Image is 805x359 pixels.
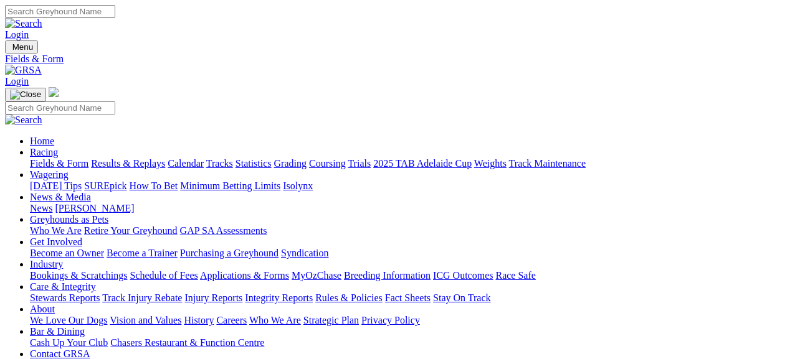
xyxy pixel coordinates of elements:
a: Become a Trainer [107,248,178,258]
a: Home [30,136,54,146]
a: Track Injury Rebate [102,292,182,303]
img: Search [5,114,42,126]
a: Racing [30,147,58,157]
a: Syndication [281,248,328,258]
a: SUREpick [84,180,126,191]
a: News [30,203,52,213]
a: GAP SA Assessments [180,225,267,236]
a: Race Safe [495,270,535,281]
div: Industry [30,270,800,281]
a: Bar & Dining [30,326,85,337]
a: Results & Replays [91,158,165,169]
a: Trials [348,158,371,169]
a: We Love Our Dogs [30,315,107,325]
div: Care & Integrity [30,292,800,304]
input: Search [5,101,115,114]
a: Coursing [309,158,346,169]
a: Care & Integrity [30,281,96,292]
a: Isolynx [283,180,313,191]
a: Login [5,76,29,86]
div: Get Involved [30,248,800,259]
input: Search [5,5,115,18]
span: Menu [12,42,33,52]
a: Wagering [30,169,69,180]
a: Purchasing a Greyhound [180,248,279,258]
a: Injury Reports [184,292,242,303]
a: MyOzChase [292,270,341,281]
a: Integrity Reports [245,292,313,303]
a: Bookings & Scratchings [30,270,127,281]
a: Schedule of Fees [130,270,198,281]
a: Who We Are [249,315,301,325]
a: Contact GRSA [30,348,90,359]
div: Racing [30,158,800,169]
div: News & Media [30,203,800,214]
a: Weights [474,158,507,169]
button: Toggle navigation [5,40,38,54]
a: Tracks [206,158,233,169]
a: Rules & Policies [315,292,383,303]
a: Cash Up Your Club [30,337,108,348]
button: Toggle navigation [5,88,46,101]
a: Get Involved [30,236,82,247]
div: Bar & Dining [30,337,800,348]
a: Retire Your Greyhound [84,225,178,236]
a: Grading [274,158,307,169]
div: About [30,315,800,326]
a: Applications & Forms [200,270,289,281]
a: News & Media [30,192,91,202]
a: Become an Owner [30,248,104,258]
a: Login [5,29,29,40]
a: Who We Are [30,225,82,236]
div: Greyhounds as Pets [30,225,800,236]
a: [DATE] Tips [30,180,82,191]
a: Careers [216,315,247,325]
a: Vision and Values [110,315,181,325]
a: Stewards Reports [30,292,100,303]
img: Search [5,18,42,29]
a: Greyhounds as Pets [30,214,108,225]
a: Chasers Restaurant & Function Centre [110,337,264,348]
a: Calendar [168,158,204,169]
a: Stay On Track [433,292,490,303]
a: ICG Outcomes [433,270,493,281]
a: [PERSON_NAME] [55,203,134,213]
a: 2025 TAB Adelaide Cup [373,158,472,169]
a: Fields & Form [5,54,800,65]
a: Breeding Information [344,270,431,281]
img: logo-grsa-white.png [49,87,59,97]
a: Strategic Plan [303,315,359,325]
a: Fields & Form [30,158,88,169]
a: Privacy Policy [361,315,420,325]
a: Statistics [236,158,272,169]
a: Industry [30,259,63,269]
a: About [30,304,55,314]
a: How To Bet [130,180,178,191]
a: Minimum Betting Limits [180,180,280,191]
a: Fact Sheets [385,292,431,303]
a: History [184,315,214,325]
img: GRSA [5,65,42,76]
div: Wagering [30,180,800,192]
a: Track Maintenance [509,158,586,169]
img: Close [10,90,41,100]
